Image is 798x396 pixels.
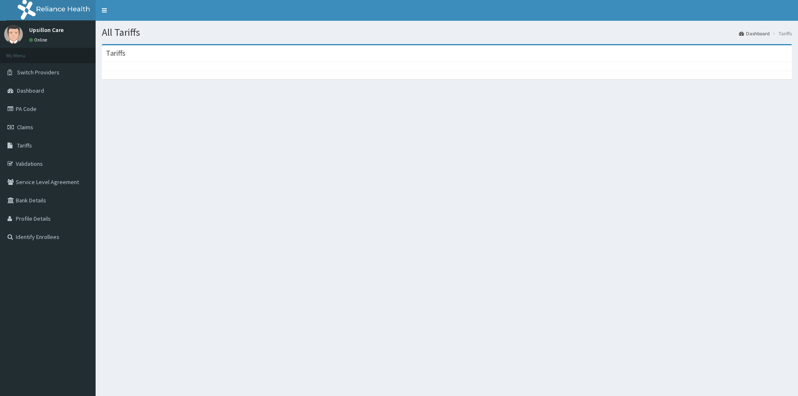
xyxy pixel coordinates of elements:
[106,49,126,57] h3: Tariffs
[17,87,44,94] span: Dashboard
[102,27,792,38] h1: All Tariffs
[17,123,33,131] span: Claims
[29,27,64,33] p: Upsillon Care
[739,30,770,37] a: Dashboard
[771,30,792,37] li: Tariffs
[17,142,32,149] span: Tariffs
[29,37,49,43] a: Online
[4,25,23,44] img: User Image
[17,69,59,76] span: Switch Providers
